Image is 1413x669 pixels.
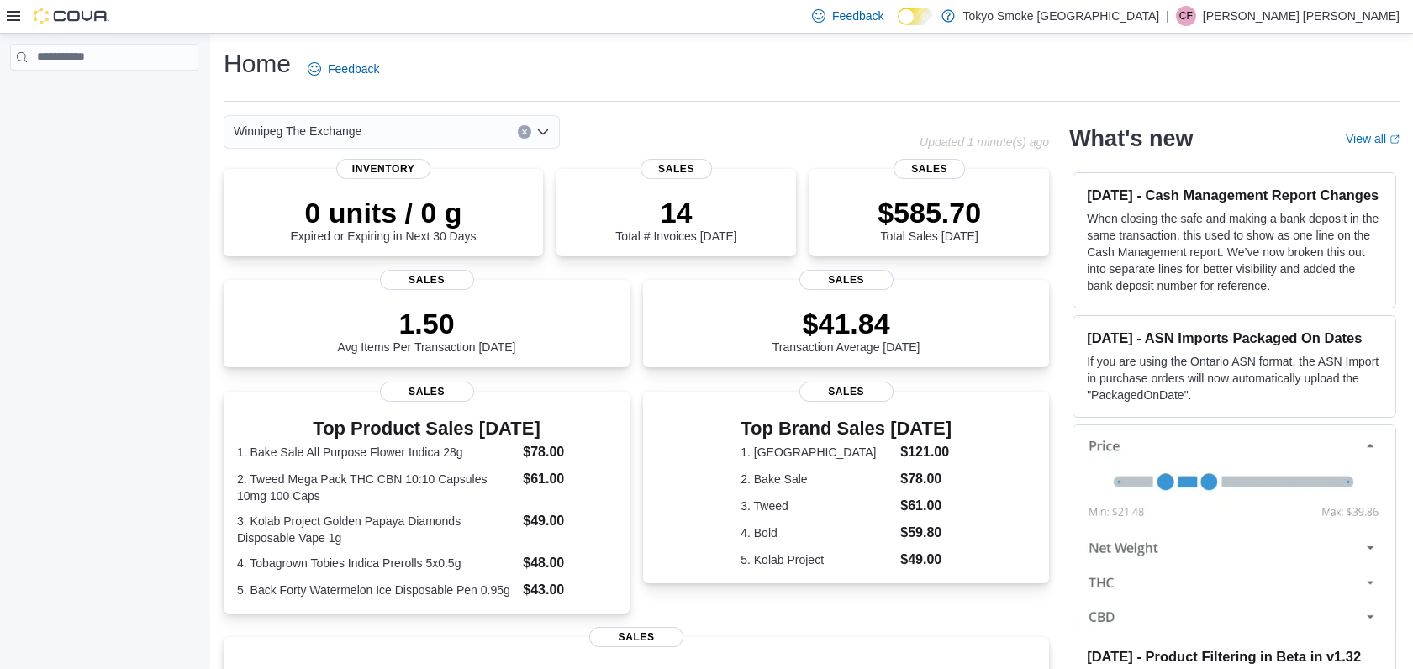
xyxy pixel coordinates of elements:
dd: $78.00 [900,469,952,489]
span: Inventory [336,159,430,179]
span: Feedback [328,61,379,77]
dt: 4. Tobagrown Tobies Indica Prerolls 5x0.5g [237,555,516,572]
span: Winnipeg The Exchange [234,121,361,141]
a: View allExternal link [1346,132,1400,145]
dt: 2. Tweed Mega Pack THC CBN 10:10 Capsules 10mg 100 Caps [237,471,516,504]
dt: 2. Bake Sale [741,471,894,487]
div: Expired or Expiring in Next 30 Days [291,196,477,243]
div: Total # Invoices [DATE] [615,196,736,243]
h3: Top Product Sales [DATE] [237,419,616,439]
dt: 3. Tweed [741,498,894,514]
dd: $49.00 [900,550,952,570]
p: When closing the safe and making a bank deposit in the same transaction, this used to show as one... [1087,210,1382,294]
dt: 1. Bake Sale All Purpose Flower Indica 28g [237,444,516,461]
span: Sales [894,159,966,179]
h3: [DATE] - Cash Management Report Changes [1087,187,1382,203]
h3: Top Brand Sales [DATE] [741,419,952,439]
dt: 5. Back Forty Watermelon Ice Disposable Pen 0.95g [237,582,516,598]
p: Updated 1 minute(s) ago [920,135,1049,149]
dt: 1. [GEOGRAPHIC_DATA] [741,444,894,461]
p: 14 [615,196,736,229]
a: Feedback [301,52,386,86]
p: If you are using the Ontario ASN format, the ASN Import in purchase orders will now automatically... [1087,353,1382,403]
dd: $121.00 [900,442,952,462]
nav: Complex example [10,74,198,114]
div: Transaction Average [DATE] [772,307,920,354]
p: | [1166,6,1169,26]
span: Sales [799,270,894,290]
dd: $43.00 [523,580,616,600]
span: Feedback [832,8,883,24]
span: Sales [380,382,474,402]
h2: What's new [1069,125,1193,152]
dt: 5. Kolab Project [741,551,894,568]
dd: $59.80 [900,523,952,543]
p: 1.50 [338,307,516,340]
span: CF [1179,6,1193,26]
div: Avg Items Per Transaction [DATE] [338,307,516,354]
span: Sales [799,382,894,402]
h3: [DATE] - Product Filtering in Beta in v1.32 [1087,648,1382,665]
h3: [DATE] - ASN Imports Packaged On Dates [1087,329,1382,346]
svg: External link [1389,134,1400,145]
button: Clear input [518,125,531,139]
dd: $48.00 [523,553,616,573]
div: Total Sales [DATE] [878,196,981,243]
dd: $49.00 [523,511,616,531]
span: Sales [589,627,683,647]
span: Sales [641,159,713,179]
input: Dark Mode [898,8,933,25]
dd: $78.00 [523,442,616,462]
dt: 3. Kolab Project Golden Papaya Diamonds Disposable Vape 1g [237,513,516,546]
div: Connor Fayant [1176,6,1196,26]
dd: $61.00 [523,469,616,489]
p: 0 units / 0 g [291,196,477,229]
dd: $61.00 [900,496,952,516]
p: [PERSON_NAME] [PERSON_NAME] [1203,6,1400,26]
p: Tokyo Smoke [GEOGRAPHIC_DATA] [963,6,1160,26]
p: $585.70 [878,196,981,229]
span: Dark Mode [898,25,899,26]
span: Sales [380,270,474,290]
dt: 4. Bold [741,524,894,541]
button: Open list of options [536,125,550,139]
img: Cova [34,8,109,24]
h1: Home [224,47,291,81]
p: $41.84 [772,307,920,340]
